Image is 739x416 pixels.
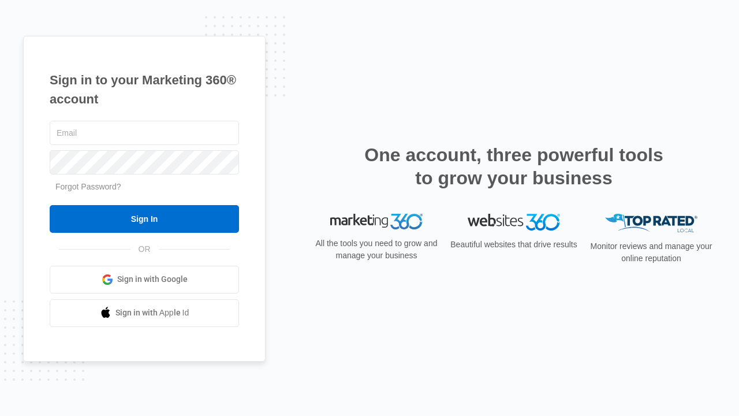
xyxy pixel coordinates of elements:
[587,240,716,265] p: Monitor reviews and manage your online reputation
[312,237,441,262] p: All the tools you need to grow and manage your business
[330,214,423,230] img: Marketing 360
[50,70,239,109] h1: Sign in to your Marketing 360® account
[115,307,189,319] span: Sign in with Apple Id
[605,214,697,233] img: Top Rated Local
[468,214,560,231] img: Websites 360
[449,239,578,251] p: Beautiful websites that drive results
[50,205,239,233] input: Sign In
[50,266,239,294] a: Sign in with Google
[117,273,188,285] span: Sign in with Google
[361,143,667,190] h2: One account, three powerful tools to grow your business
[50,121,239,145] input: Email
[50,299,239,327] a: Sign in with Apple Id
[55,182,121,191] a: Forgot Password?
[130,243,159,255] span: OR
